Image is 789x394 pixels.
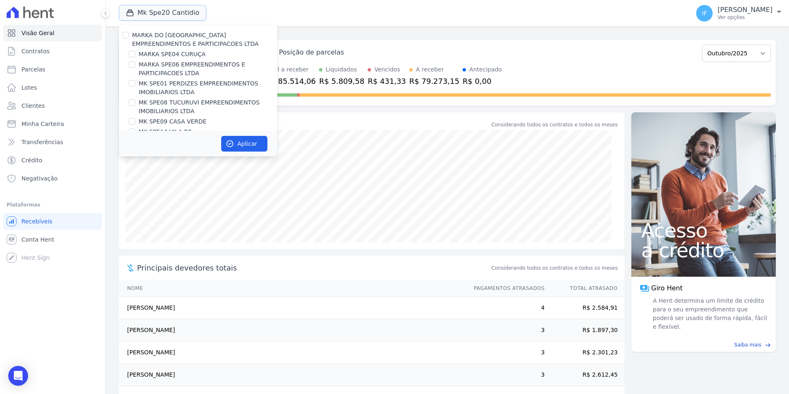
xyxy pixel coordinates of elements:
[636,341,771,349] a: Saiba mais east
[368,76,406,87] div: R$ 431,33
[545,342,624,364] td: R$ 2.301,23
[641,221,766,240] span: Acesso
[132,32,259,47] label: MARKA DO [GEOGRAPHIC_DATA] EMPREENDIMENTOS E PARTICIPACOES LTDA
[21,83,37,92] span: Lotes
[139,60,277,78] label: MARKA SPE06 EMPREENDIMENTOS E PARTICIPACOES LTDA
[139,50,206,59] label: MARKA SPE04 CURUÇA
[765,342,771,348] span: east
[491,121,618,128] div: Considerando todos os contratos e todos os meses
[119,364,466,386] td: [PERSON_NAME]
[651,297,768,331] span: A Hent determina um limite de crédito para o seu empreendimento que poderá ser usado de forma ráp...
[3,116,102,132] a: Minha Carteira
[3,170,102,187] a: Negativação
[21,120,64,128] span: Minha Carteira
[466,280,545,297] th: Pagamentos Atrasados
[279,47,344,57] div: Posição de parcelas
[119,280,466,297] th: Nome
[466,342,545,364] td: 3
[139,79,277,97] label: MK SPE01 PERDIZES EMPREENDIMENTOS IMOBILIARIOS LTDA
[374,65,400,74] div: Vencidos
[326,65,357,74] div: Liquidados
[21,47,50,55] span: Contratos
[8,366,28,386] div: Open Intercom Messenger
[139,98,277,116] label: MK SPE08 TUCURUVI EMPREENDIMENTOS IMOBILIARIOS LTDA
[3,97,102,114] a: Clientes
[469,65,502,74] div: Antecipado
[21,174,58,183] span: Negativação
[21,138,63,146] span: Transferências
[139,128,192,136] label: MK SPE14 VILA RE
[137,119,490,130] div: Saldo devedor total
[319,76,364,87] div: R$ 5.809,58
[3,231,102,248] a: Conta Hent
[545,364,624,386] td: R$ 2.612,45
[466,319,545,342] td: 3
[416,65,444,74] div: A receber
[7,200,99,210] div: Plataformas
[3,25,102,41] a: Visão Geral
[463,76,502,87] div: R$ 0,00
[466,297,545,319] td: 4
[21,235,54,244] span: Conta Hent
[641,240,766,260] span: a crédito
[491,264,618,272] span: Considerando todos os contratos e todos os meses
[266,76,316,87] div: R$ 85.514,06
[718,14,772,21] p: Ver opções
[3,43,102,59] a: Contratos
[3,79,102,96] a: Lotes
[21,102,45,110] span: Clientes
[3,152,102,169] a: Crédito
[139,117,206,126] label: MK SPE09 CASA VERDE
[3,61,102,78] a: Parcelas
[21,65,45,74] span: Parcelas
[119,297,466,319] td: [PERSON_NAME]
[651,283,683,293] span: Giro Hent
[266,65,316,74] div: Total a receber
[545,319,624,342] td: R$ 1.897,30
[119,5,206,21] button: Mk Spe20 Cantidio
[119,319,466,342] td: [PERSON_NAME]
[545,280,624,297] th: Total Atrasado
[21,217,52,225] span: Recebíveis
[137,262,490,273] span: Principais devedores totais
[21,29,54,37] span: Visão Geral
[545,297,624,319] td: R$ 2.584,91
[409,76,459,87] div: R$ 79.273,15
[702,10,707,16] span: IF
[718,6,772,14] p: [PERSON_NAME]
[3,213,102,230] a: Recebíveis
[466,364,545,386] td: 3
[734,341,761,349] span: Saiba mais
[690,2,789,25] button: IF [PERSON_NAME] Ver opções
[3,134,102,150] a: Transferências
[221,136,267,152] button: Aplicar
[119,342,466,364] td: [PERSON_NAME]
[21,156,43,164] span: Crédito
